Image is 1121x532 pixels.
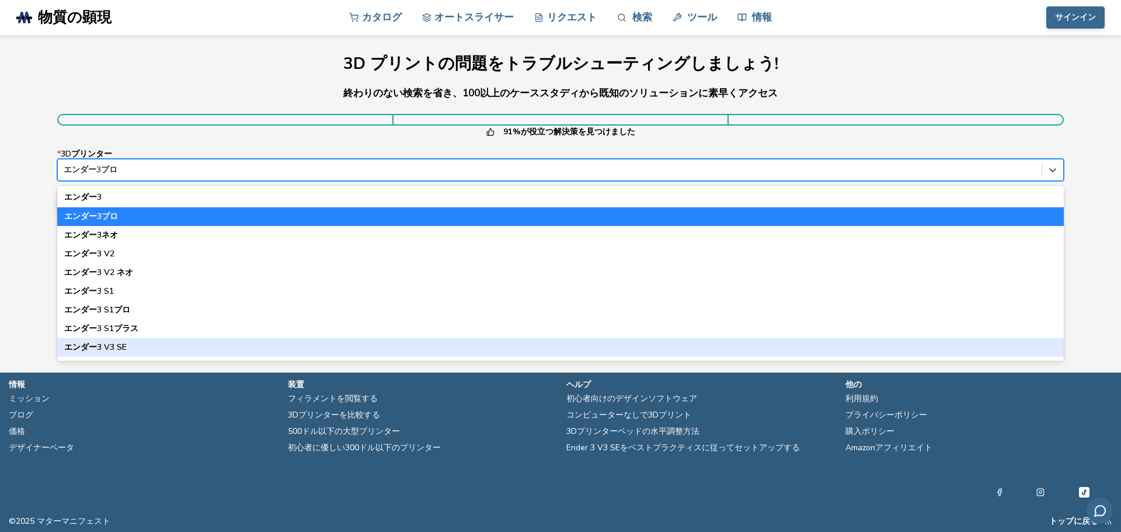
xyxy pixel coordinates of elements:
font: ツール [687,11,717,24]
font: カタログ [362,11,402,24]
font: 3D プリントの問題をトラブルシューティングしましょう! [343,53,778,75]
a: フィラメントを閲覧する [288,391,378,407]
a: デザイナーベータ [9,440,74,456]
font: Ender 3 V3 SEをベストプラクティスに従ってセットアップする [566,442,800,453]
font: エンダー3 V2 ネオ [64,267,133,278]
font: エンダー3 S1 [64,286,114,297]
font: リクエスト [547,11,597,24]
font: 他の [845,379,862,390]
a: ティックトック [1077,485,1091,499]
a: 利用規約 [845,391,878,407]
font: 3Dプリンターベッドの水平調整方法 [566,426,699,437]
a: 購入ポリシー [845,423,894,440]
font: エンダー3 S1プラス [64,323,138,334]
a: ミッション [9,391,50,407]
font: 500ドル以下の大型プリンター [288,426,400,437]
a: 3Dプリンターベッドの水平調整方法 [566,423,699,440]
font: ミッション [9,393,50,404]
font: ヘルプ [566,379,591,390]
font: 91%が役立つ解決策を見つけました [503,126,635,137]
a: コンピューターなしで3Dプリント [566,407,691,423]
font: エンダー3ネオ [64,230,118,241]
a: インスタグラム [1036,485,1045,499]
button: トップに戻る [1049,517,1098,526]
font: トップに戻る [1049,516,1098,527]
font: ブログ [9,409,33,420]
font: サインイン [1055,12,1096,23]
font: エンダー3 V2 [64,248,114,259]
font: 利用規約 [845,393,878,404]
a: ブログ [9,407,33,423]
font: 情報 [752,11,772,24]
font: エンダー3 S1プロ [64,304,130,315]
font: 2025 [16,516,34,527]
a: RSSフィード [1104,517,1112,526]
font: Amazonアフィリエイト [845,442,932,453]
font: コンピューターなしで3Dプリント [566,409,691,420]
a: 初心者向けのデザインソフトウェア [566,391,697,407]
font: 検索 [632,11,652,24]
font: オートスライサー [434,11,514,24]
input: *3Dプリンターエンダー3プロエンダー3エンダー3プロエンダー3ネオエンダー3 V2エンダー3 V2 ネオエンダー3 S1エンダー3 S1プロエンダー3 S1プラスエンダー3 V3 SEエンダー... [64,165,66,175]
font: プライバシーポリシー [845,409,927,420]
font: 購入ポリシー [845,426,894,437]
font: エンダー3プロ [64,211,118,222]
font: 3Dプリンター [61,148,112,159]
a: 価格 [9,423,25,440]
a: 初心者に優しい300ドル以下のプリンター [288,440,441,456]
a: 3Dプリンターを比較する [288,407,380,423]
font: デザイナーベータ [9,442,74,453]
font: © [9,516,16,527]
font: エンダー3 V3 KE [64,360,127,371]
a: Amazonアフィリエイト [845,440,932,456]
button: メールでフィードバックを送信 [1087,498,1113,524]
font: エンダー3 [64,192,102,203]
font: エンダー3 V3 SE [64,342,127,353]
a: プライバシーポリシー [845,407,927,423]
font: 情報 [9,379,25,390]
font: 装置 [288,379,304,390]
font: 終わりのない検索を省き、100以上のケーススタディから既知のソリューションに素早くアクセス [343,86,778,100]
a: 500ドル以下の大型プリンター [288,423,400,440]
a: Ender 3 V3 SEをベストプラクティスに従ってセットアップする [566,440,800,456]
font: フィラメントを閲覧する [288,393,378,404]
a: フェイスブック [995,485,1004,499]
font: マターマニフェスト [37,516,110,527]
font: 価格 [9,426,25,437]
button: サインイン [1046,6,1105,29]
font: 物質の顕現 [38,8,112,27]
font: 3Dプリンターを比較する [288,409,380,420]
font: 初心者に優しい300ドル以下のプリンター [288,442,441,453]
font: 初心者向けのデザインソフトウェア [566,393,697,404]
